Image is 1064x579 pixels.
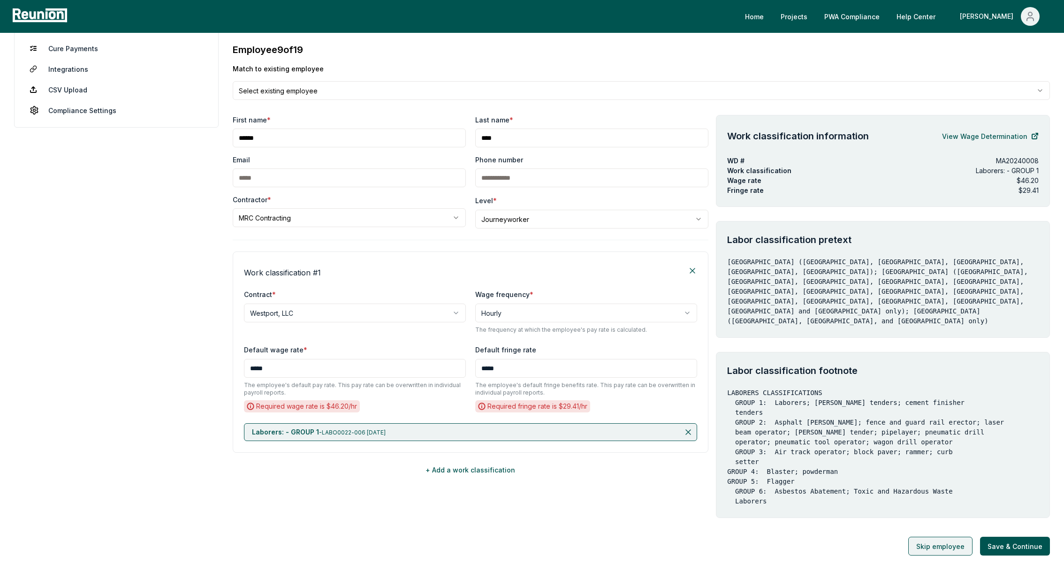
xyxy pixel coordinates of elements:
label: Last name [475,115,513,125]
div: Required fringe rate is $ 29.41 /hr [475,400,590,412]
a: View Wage Determination [942,127,1039,145]
label: Default fringe rate [475,346,536,354]
label: Level [475,197,497,205]
h4: Labor classification pretext [727,233,1039,247]
a: Help Center [889,7,943,26]
label: Email [233,155,250,165]
p: The employee's default pay rate. This pay rate can be overwritten in individual payroll reports. [244,381,466,396]
p: Fringe rate [727,185,764,195]
button: + Add a work classification [233,460,709,479]
label: Contractor [233,195,271,205]
div: Required wage rate is $ 46.20 /hr [244,400,360,412]
div: [PERSON_NAME] [960,7,1017,26]
a: Compliance Settings [22,101,211,120]
h4: Work classification # 1 [244,267,321,278]
p: MA20240008 [996,156,1039,166]
label: Contract [244,290,276,298]
p: - [252,427,386,437]
p: WD # [727,156,745,166]
a: PWA Compliance [817,7,887,26]
p: The employee's default fringe benefits rate. This pay rate can be overwritten in individual payro... [475,381,697,396]
a: CSV Upload [22,80,211,99]
span: LABO0022-006 [DATE] [322,429,386,436]
p: The frequency at which the employee's pay rate is calculated. [475,326,697,334]
span: Laborers: - GROUP 1 [252,428,319,436]
p: $46.20 [1017,175,1039,185]
p: Wage rate [727,175,761,185]
button: Save & Continue [980,537,1050,556]
button: [PERSON_NAME] [952,7,1047,26]
label: Wage frequency [475,290,533,298]
label: Default wage rate [244,346,307,354]
p: $29.41 [1018,185,1039,195]
h4: Labor classification footnote [727,364,1039,378]
h4: Work classification information [727,129,869,143]
nav: Main [737,7,1055,26]
a: Cure Payments [22,39,211,58]
label: Phone number [475,155,523,165]
a: Projects [773,7,815,26]
p: Work classification [727,166,952,175]
a: Integrations [22,60,211,78]
label: First name [233,115,271,125]
pre: LABORERS CLASSIFICATIONS GROUP 1: Laborers; [PERSON_NAME] tenders; cement finisher tenders GROUP ... [727,388,1039,506]
button: Skip employee [908,537,973,556]
p: [GEOGRAPHIC_DATA] ([GEOGRAPHIC_DATA], [GEOGRAPHIC_DATA], [GEOGRAPHIC_DATA], [GEOGRAPHIC_DATA], [G... [727,257,1039,326]
h2: Employee 9 of 19 [233,43,303,56]
a: Home [737,7,771,26]
p: Laborers: - GROUP 1 [976,166,1039,175]
label: Match to existing employee [233,64,324,74]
